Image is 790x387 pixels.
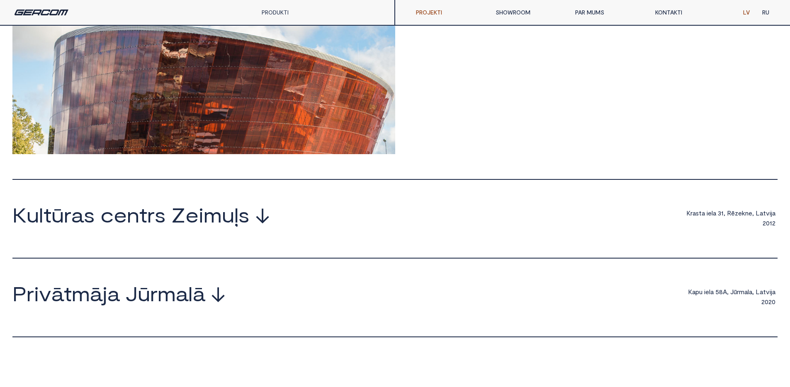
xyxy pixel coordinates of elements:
[107,283,120,303] span: a
[761,298,765,306] span: 2
[756,209,760,217] span: L
[64,205,71,225] span: r
[712,209,713,217] span: l
[710,288,714,296] span: a
[749,375,752,383] span: a
[84,205,95,225] span: s
[718,209,721,217] span: 3
[12,362,296,384] a: Jahtu osta Liepāja Marina ↓
[255,205,270,225] span: ↓
[127,205,139,225] span: n
[410,4,489,21] a: PROJEKTI
[742,209,745,217] span: k
[27,205,39,225] span: u
[12,205,27,225] span: K
[699,288,702,296] span: u
[100,205,114,225] span: c
[707,209,708,217] span: i
[772,219,775,227] span: 2
[695,288,699,296] span: p
[688,288,692,296] span: K
[748,375,749,383] span: j
[64,283,72,303] span: t
[706,375,712,383] span: m
[749,288,752,296] span: a
[690,209,693,217] span: r
[770,219,772,227] span: 1
[704,288,705,296] span: i
[741,375,744,383] span: p
[730,288,734,296] span: J
[745,209,749,217] span: n
[262,9,289,16] a: PRODUKTI
[12,205,270,227] a: Kultūras centrs Zeimuļs ↓
[721,209,724,217] span: 1
[727,209,731,217] span: R
[72,283,90,303] span: m
[171,205,185,225] span: Z
[756,375,760,383] span: L
[176,283,188,303] span: a
[147,205,155,225] span: r
[71,205,84,225] span: a
[569,4,649,21] a: PAR MUMS
[90,283,102,303] span: ā
[739,288,744,296] span: m
[693,209,696,217] span: a
[204,205,222,225] span: m
[185,205,199,225] span: e
[770,288,771,296] span: i
[732,375,736,383] span: L
[737,4,756,21] a: LV
[763,375,766,383] span: t
[771,288,772,296] span: j
[12,283,226,305] a: Privātmāja Jūrmalā ↓
[744,288,748,296] span: a
[735,209,738,217] span: z
[727,288,729,296] span: ,
[188,283,193,303] span: l
[756,288,760,296] span: L
[489,4,569,21] a: SHOWROOM
[752,209,754,217] span: ,
[770,209,771,217] span: i
[696,209,699,217] span: s
[737,288,739,296] span: r
[34,283,39,303] span: i
[744,375,748,383] span: ā
[772,209,775,217] span: a
[716,375,720,383] span: a
[721,375,724,383] span: 3
[51,283,64,303] span: ā
[114,205,127,225] span: e
[760,209,763,217] span: a
[723,288,727,296] span: A
[150,283,158,303] span: r
[713,209,716,217] span: a
[724,209,725,217] span: ,
[39,283,51,303] span: v
[699,209,702,217] span: t
[705,288,709,296] span: e
[27,283,34,303] span: r
[749,209,752,217] span: e
[692,288,695,296] span: a
[703,375,706,383] span: t
[222,205,234,225] span: u
[684,375,688,383] span: e
[728,375,730,383] span: ,
[238,205,250,225] span: s
[760,375,763,383] span: a
[770,375,771,383] span: i
[731,209,735,217] span: ē
[748,288,749,296] span: l
[139,205,147,225] span: t
[44,205,51,225] span: t
[12,283,27,303] span: P
[712,375,715,383] span: a
[691,375,695,383] span: ā
[772,375,775,383] span: a
[763,219,766,227] span: 2
[752,288,754,296] span: ,
[715,288,719,296] span: 5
